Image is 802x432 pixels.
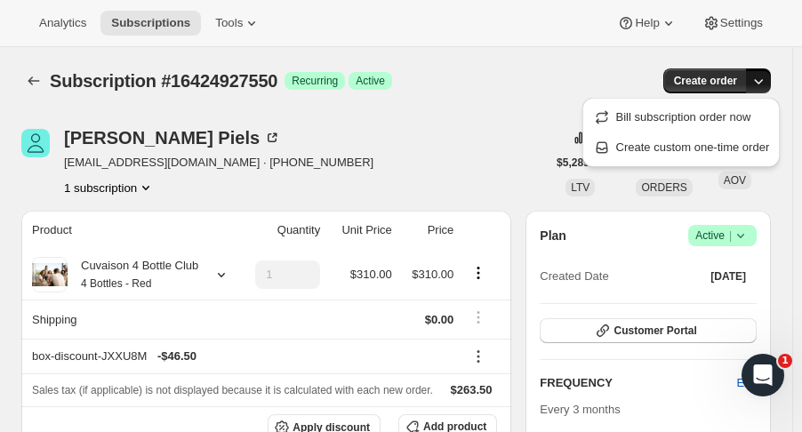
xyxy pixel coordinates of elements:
[616,140,770,154] span: Create custom one-time order
[540,268,608,285] span: Created Date
[325,211,397,250] th: Unit Price
[614,324,696,338] span: Customer Portal
[540,318,757,343] button: Customer Portal
[100,11,201,36] button: Subscriptions
[111,16,190,30] span: Subscriptions
[571,181,589,194] span: LTV
[32,348,453,365] div: box-discount-JXXU8M
[64,179,155,196] button: Product actions
[641,181,686,194] span: ORDERS
[68,257,198,292] div: Cuvaison 4 Bottle Club
[778,354,792,368] span: 1
[21,68,46,93] button: Subscriptions
[557,156,604,170] span: $5,289.41
[205,11,271,36] button: Tools
[606,11,687,36] button: Help
[540,403,620,416] span: Every 3 months
[64,154,373,172] span: [EMAIL_ADDRESS][DOMAIN_NAME] · [PHONE_NUMBER]
[81,277,151,290] small: 4 Bottles - Red
[21,300,237,339] th: Shipping
[726,369,767,397] button: Edit
[412,268,453,281] span: $310.00
[464,263,493,283] button: Product actions
[710,269,746,284] span: [DATE]
[39,16,86,30] span: Analytics
[720,16,763,30] span: Settings
[700,264,757,289] button: [DATE]
[32,384,433,396] span: Sales tax (if applicable) is not displayed because it is calculated with each new order.
[21,129,50,157] span: William Piels
[635,16,659,30] span: Help
[50,71,277,91] span: Subscription #16424927550
[292,74,338,88] span: Recurring
[451,383,493,396] span: $263.50
[546,150,614,175] button: $5,289.41
[742,354,784,396] iframe: Intercom live chat
[692,11,774,36] button: Settings
[21,211,237,250] th: Product
[397,211,460,250] th: Price
[737,374,757,392] span: Edit
[64,129,281,147] div: [PERSON_NAME] Piels
[695,227,750,244] span: Active
[663,68,748,93] button: Create order
[425,313,454,326] span: $0.00
[540,374,736,392] h2: FREQUENCY
[616,110,751,124] span: Bill subscription order now
[540,227,566,244] h2: Plan
[237,211,325,250] th: Quantity
[157,348,196,365] span: - $46.50
[464,308,493,327] button: Shipping actions
[729,228,732,243] span: |
[356,74,385,88] span: Active
[28,11,97,36] button: Analytics
[350,268,392,281] span: $310.00
[674,74,737,88] span: Create order
[215,16,243,30] span: Tools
